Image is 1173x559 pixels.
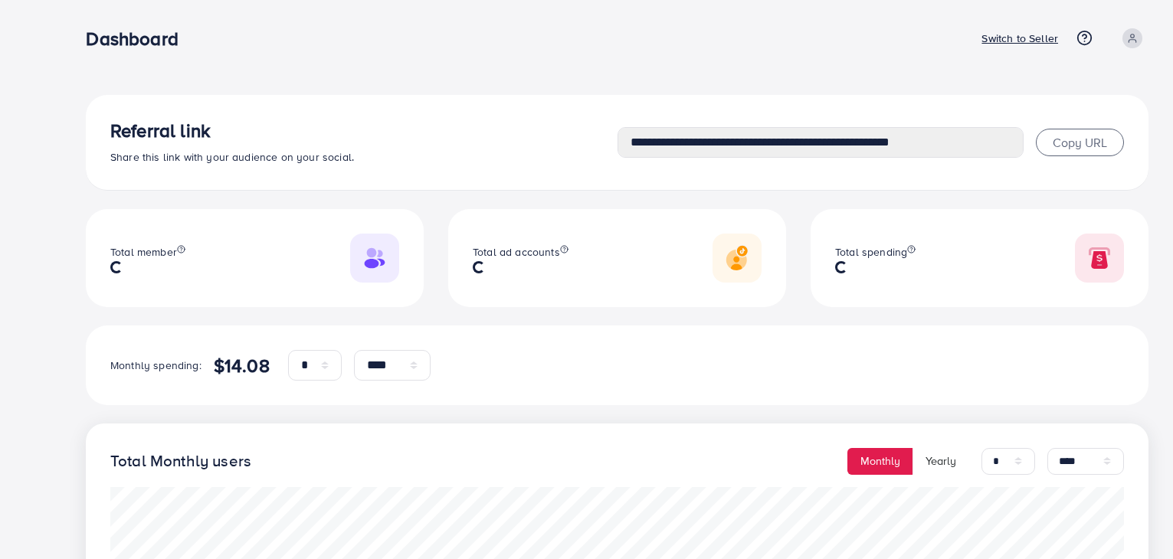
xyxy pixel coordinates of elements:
[1053,134,1107,151] span: Copy URL
[847,448,913,475] button: Monthly
[110,452,251,471] h4: Total Monthly users
[214,355,270,377] h4: $14.08
[835,244,907,260] span: Total spending
[110,149,354,165] span: Share this link with your audience on your social.
[1075,234,1124,283] img: Responsive image
[473,244,560,260] span: Total ad accounts
[981,29,1058,47] p: Switch to Seller
[350,234,399,283] img: Responsive image
[110,356,202,374] p: Monthly spending:
[110,119,618,142] h3: Referral link
[110,244,177,260] span: Total member
[913,448,969,475] button: Yearly
[1036,129,1124,156] button: Copy URL
[713,234,762,283] img: Responsive image
[86,28,190,50] h3: Dashboard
